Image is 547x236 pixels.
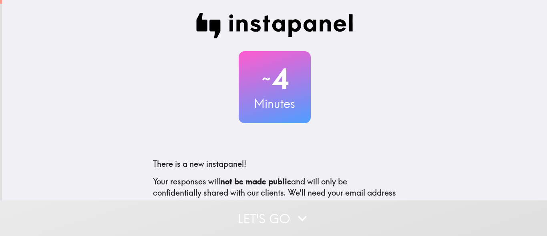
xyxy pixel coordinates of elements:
[239,95,311,112] h3: Minutes
[239,62,311,95] h2: 4
[261,67,272,91] span: ~
[153,176,396,210] p: Your responses will and will only be confidentially shared with our clients. We'll need your emai...
[196,13,353,38] img: Instapanel
[220,176,291,186] b: not be made public
[302,199,354,209] a: Privacy Policy
[368,199,390,209] a: Terms
[153,159,246,169] span: There is a new instapanel!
